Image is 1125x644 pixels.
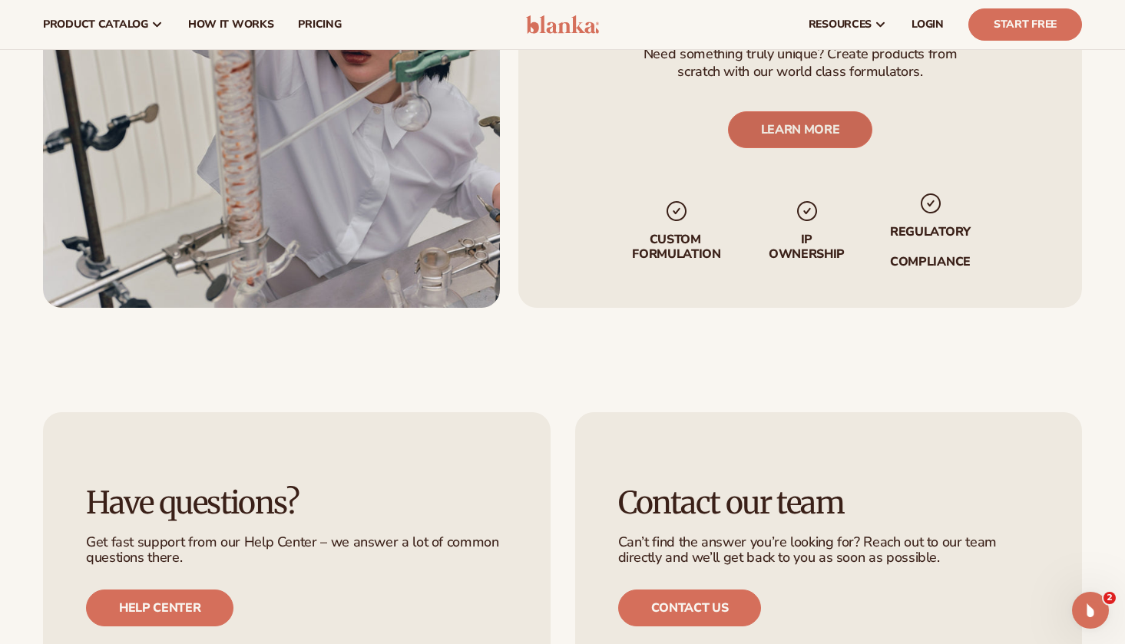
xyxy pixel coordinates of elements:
[86,590,233,626] a: Help center
[795,199,819,223] img: checkmark_svg
[629,233,725,262] p: Custom formulation
[912,18,944,31] span: LOGIN
[918,191,943,216] img: checkmark_svg
[298,18,341,31] span: pricing
[1103,592,1116,604] span: 2
[728,111,873,148] a: LEARN MORE
[889,225,972,269] p: regulatory compliance
[809,18,872,31] span: resources
[644,45,957,63] p: Need something truly unique? Create products from
[526,15,599,34] img: logo
[618,590,762,626] a: Contact us
[664,199,689,223] img: checkmark_svg
[618,486,1040,520] h3: Contact our team
[43,18,148,31] span: product catalog
[1072,592,1109,629] iframe: Intercom live chat
[86,535,508,566] p: Get fast support from our Help Center – we answer a lot of common questions there.
[768,233,846,262] p: IP Ownership
[86,486,508,520] h3: Have questions?
[644,63,957,81] p: scratch with our world class formulators.
[188,18,274,31] span: How It Works
[618,535,1040,566] p: Can’t find the answer you’re looking for? Reach out to our team directly and we’ll get back to yo...
[968,8,1082,41] a: Start Free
